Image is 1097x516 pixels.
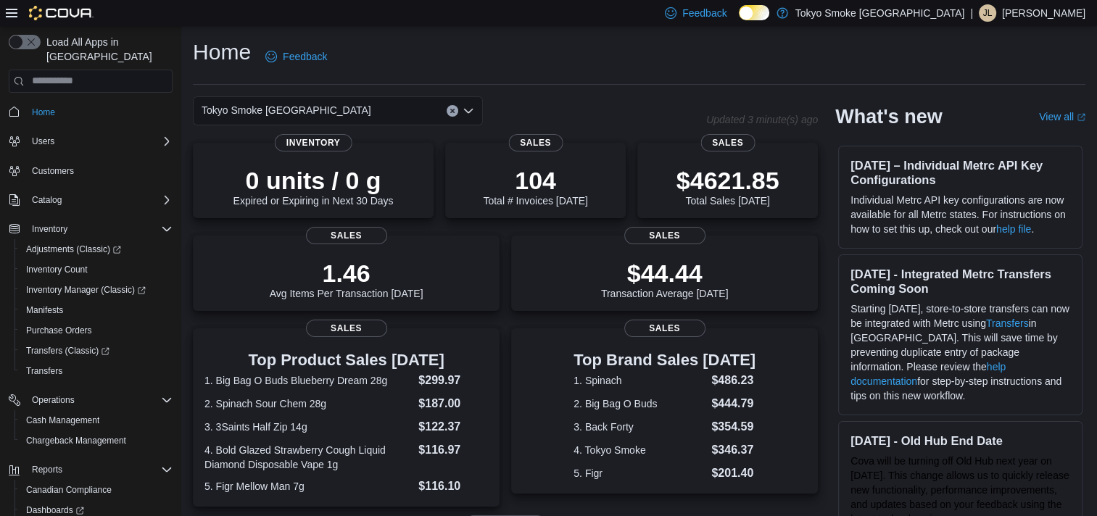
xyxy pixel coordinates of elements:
[233,166,394,207] div: Expired or Expiring in Next 30 Days
[26,244,121,255] span: Adjustments (Classic)
[3,459,178,480] button: Reports
[1077,113,1085,122] svg: External link
[26,391,80,409] button: Operations
[20,301,69,319] a: Manifests
[3,101,178,122] button: Home
[26,461,173,478] span: Reports
[3,190,178,210] button: Catalog
[508,134,563,151] span: Sales
[26,284,146,296] span: Inventory Manager (Classic)
[20,432,173,449] span: Chargeback Management
[3,160,178,181] button: Customers
[15,430,178,451] button: Chargeback Management
[20,481,117,499] a: Canadian Compliance
[26,461,68,478] button: Reports
[15,480,178,500] button: Canadian Compliance
[15,361,178,381] button: Transfers
[204,420,413,434] dt: 3. 3Saints Half Zip 14g
[20,342,173,359] span: Transfers (Classic)
[15,280,178,300] a: Inventory Manager (Classic)
[26,162,173,180] span: Customers
[711,395,756,412] dd: $444.79
[32,165,74,177] span: Customers
[418,478,488,495] dd: $116.10
[15,259,178,280] button: Inventory Count
[835,105,942,128] h2: What's new
[418,418,488,436] dd: $122.37
[306,227,387,244] span: Sales
[20,412,173,429] span: Cash Management
[204,443,413,472] dt: 4. Bold Glazed Strawberry Cough Liquid Diamond Disposable Vape 1g
[26,220,73,238] button: Inventory
[26,391,173,409] span: Operations
[711,418,756,436] dd: $354.59
[15,410,178,430] button: Cash Management
[20,301,173,319] span: Manifests
[463,105,474,117] button: Open list of options
[32,464,62,475] span: Reports
[32,394,75,406] span: Operations
[26,133,173,150] span: Users
[26,103,173,121] span: Home
[20,432,132,449] a: Chargeback Management
[20,362,68,380] a: Transfers
[3,390,178,410] button: Operations
[26,365,62,377] span: Transfers
[270,259,423,299] div: Avg Items Per Transaction [DATE]
[983,4,993,22] span: JL
[32,107,55,118] span: Home
[15,300,178,320] button: Manifests
[20,261,94,278] a: Inventory Count
[711,465,756,482] dd: $201.40
[15,239,178,259] a: Adjustments (Classic)
[26,162,80,180] a: Customers
[739,5,769,20] input: Dark Mode
[700,134,755,151] span: Sales
[41,35,173,64] span: Load All Apps in [GEOGRAPHIC_DATA]
[418,395,488,412] dd: $187.00
[850,361,1006,387] a: help documentation
[979,4,996,22] div: Jennifer Lamont
[26,264,88,275] span: Inventory Count
[739,20,740,21] span: Dark Mode
[850,301,1070,403] p: Starting [DATE], store-to-store transfers can now be integrated with Metrc using in [GEOGRAPHIC_D...
[574,466,705,480] dt: 5. Figr
[15,341,178,361] a: Transfers (Classic)
[26,220,173,238] span: Inventory
[26,484,112,496] span: Canadian Compliance
[20,241,173,258] span: Adjustments (Classic)
[1002,4,1085,22] p: [PERSON_NAME]
[204,479,413,494] dt: 5. Figr Mellow Man 7g
[1039,111,1085,122] a: View allExternal link
[26,191,67,209] button: Catalog
[26,133,60,150] button: Users
[601,259,729,288] p: $44.44
[483,166,587,195] p: 104
[20,362,173,380] span: Transfers
[15,320,178,341] button: Purchase Orders
[3,219,178,239] button: Inventory
[676,166,779,207] div: Total Sales [DATE]
[574,351,756,369] h3: Top Brand Sales [DATE]
[3,131,178,151] button: Users
[204,373,413,388] dt: 1. Big Bag O Buds Blueberry Dream 28g
[601,259,729,299] div: Transaction Average [DATE]
[32,194,62,206] span: Catalog
[970,4,973,22] p: |
[20,241,127,258] a: Adjustments (Classic)
[574,396,705,411] dt: 2. Big Bag O Buds
[20,322,98,339] a: Purchase Orders
[26,345,109,357] span: Transfers (Classic)
[574,373,705,388] dt: 1. Spinach
[447,105,458,117] button: Clear input
[26,325,92,336] span: Purchase Orders
[260,42,333,71] a: Feedback
[676,166,779,195] p: $4621.85
[32,223,67,235] span: Inventory
[483,166,587,207] div: Total # Invoices [DATE]
[306,320,387,337] span: Sales
[850,158,1070,187] h3: [DATE] – Individual Metrc API Key Configurations
[996,223,1031,235] a: help file
[706,114,818,125] p: Updated 3 minute(s) ago
[283,49,327,64] span: Feedback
